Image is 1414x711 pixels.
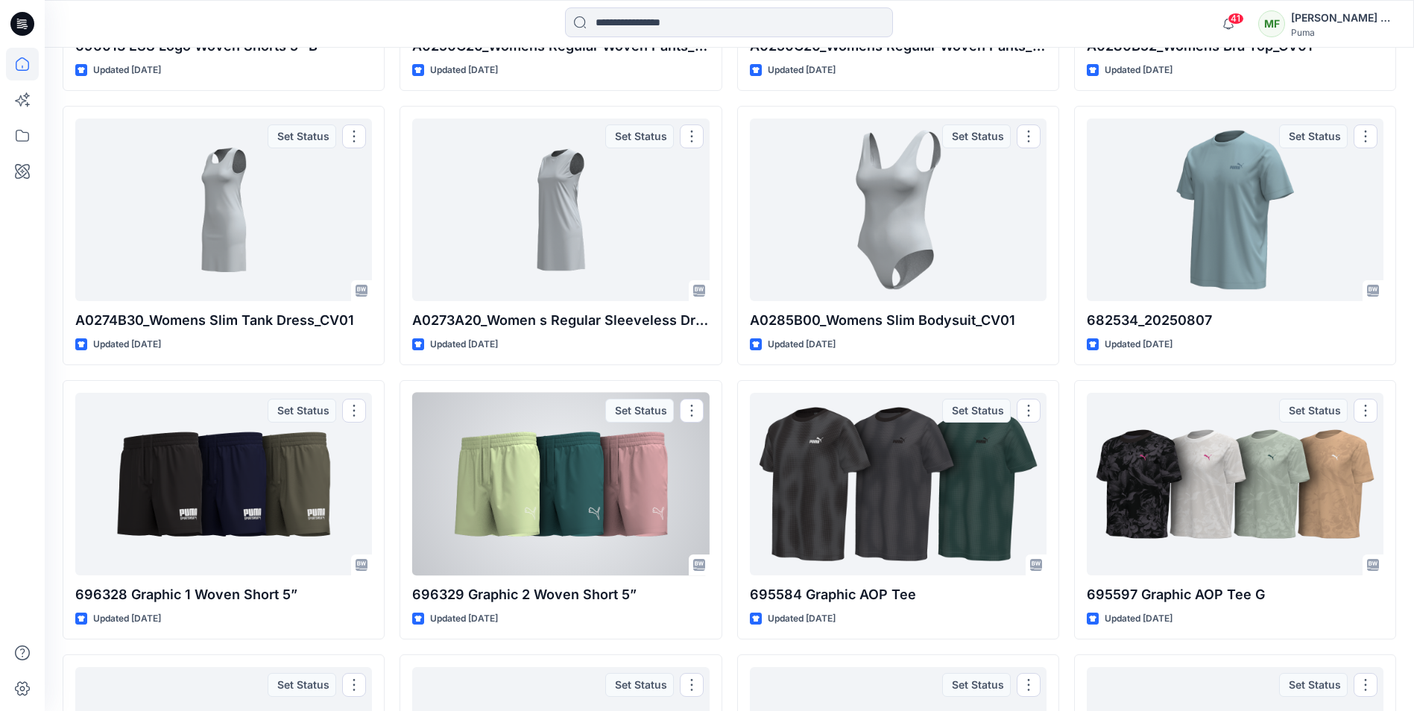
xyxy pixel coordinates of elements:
p: Updated [DATE] [430,337,498,353]
p: Updated [DATE] [1105,337,1172,353]
p: A0285B00_Womens Slim Bodysuit_CV01 [750,310,1047,331]
p: 695584 Graphic AOP Tee [750,584,1047,605]
p: 695597 Graphic AOP Tee G [1087,584,1383,605]
a: A0285B00_Womens Slim Bodysuit_CV01 [750,118,1047,301]
span: 41 [1228,13,1244,25]
p: Updated [DATE] [93,337,161,353]
p: A0273A20_Women s Regular Sleeveless Dress_CV01 [412,310,709,331]
div: MF [1258,10,1285,37]
a: 695584 Graphic AOP Tee [750,393,1047,575]
a: A0274B30_Womens Slim Tank Dress_CV01 [75,118,372,301]
p: Updated [DATE] [1105,611,1172,627]
p: A0274B30_Womens Slim Tank Dress_CV01 [75,310,372,331]
p: Updated [DATE] [93,611,161,627]
a: A0273A20_Women s Regular Sleeveless Dress_CV01 [412,118,709,301]
p: Updated [DATE] [1105,63,1172,78]
p: 696329 Graphic 2 Woven Short 5” [412,584,709,605]
p: Updated [DATE] [93,63,161,78]
p: Updated [DATE] [430,63,498,78]
p: Updated [DATE] [768,337,836,353]
p: Updated [DATE] [768,63,836,78]
a: 682534_20250807 [1087,118,1383,301]
a: 696328 Graphic 1 Woven Short 5” [75,393,372,575]
p: Updated [DATE] [430,611,498,627]
div: [PERSON_NAME] Falguere [1291,9,1395,27]
p: 682534_20250807 [1087,310,1383,331]
a: 695597 Graphic AOP Tee G [1087,393,1383,575]
div: Puma [1291,27,1395,38]
a: 696329 Graphic 2 Woven Short 5” [412,393,709,575]
p: 696328 Graphic 1 Woven Short 5” [75,584,372,605]
p: Updated [DATE] [768,611,836,627]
